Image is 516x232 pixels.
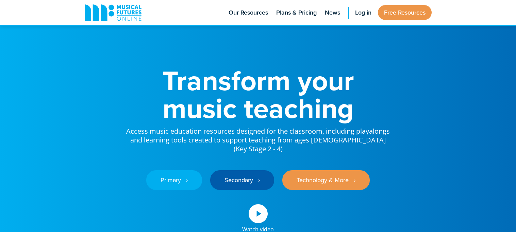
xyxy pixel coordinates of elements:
[229,8,268,17] span: Our Resources
[146,170,202,190] a: Primary ‎‏‏‎ ‎ ›
[242,223,274,232] div: Watch video
[378,5,432,20] a: Free Resources
[355,8,371,17] span: Log in
[210,170,274,190] a: Secondary ‎‏‏‎ ‎ ›
[126,66,391,122] h1: Transform your music teaching
[325,8,340,17] span: News
[282,170,370,190] a: Technology & More ‎‏‏‎ ‎ ›
[276,8,317,17] span: Plans & Pricing
[126,122,391,153] p: Access music education resources designed for the classroom, including playalongs and learning to...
